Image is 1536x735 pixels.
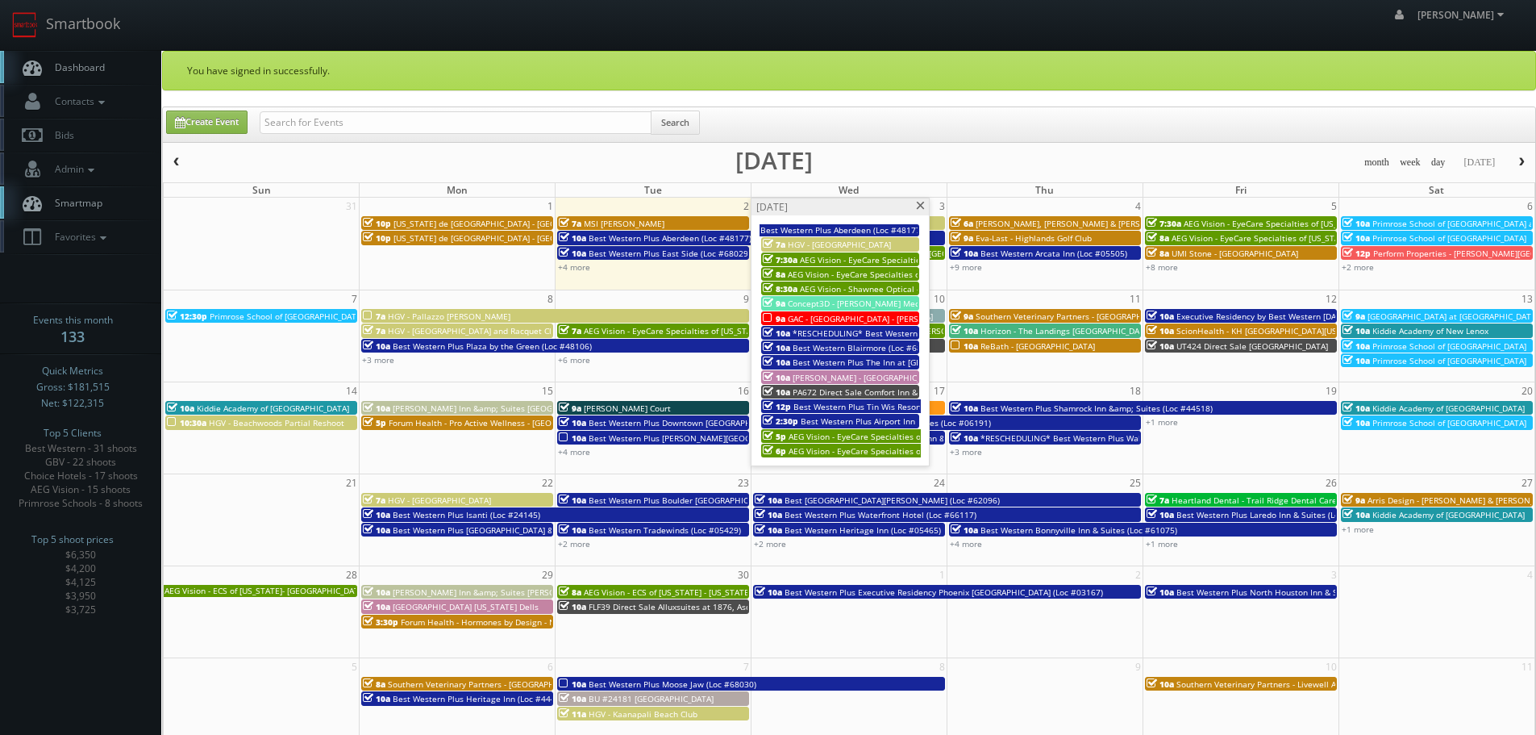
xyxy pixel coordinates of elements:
span: Best Western Plus Aberdeen (Loc #48177) [589,232,751,244]
span: AEG Vision - EyeCare Specialties of [US_STATE] - In Focus Vision Center [788,269,1060,280]
span: 10a [363,601,390,612]
span: 1 [938,566,947,583]
button: day [1426,152,1451,173]
span: 5p [363,417,386,428]
span: *RESCHEDULING* Best Western Plus Red Deer Inn &amp; Suites (Loc #61062) [793,328,1095,339]
span: 5p [763,431,786,442]
span: Best Western Heritage Inn (Loc #05465) [785,524,941,536]
span: Best Western Arcata Inn (Loc #05505) [980,248,1127,259]
span: 10a [363,403,390,414]
span: 5 [350,658,359,675]
span: 10a [951,524,978,536]
span: 7a [363,311,385,322]
span: 7a [559,218,581,229]
span: 10a [1147,340,1174,352]
span: 6p [763,445,786,457]
p: You have signed in successfully. [187,64,1511,77]
span: Best Western Plus Moose Jaw (Loc #68030) [589,679,756,690]
span: AEG Vision - EyeCare Specialties of [US_STATE] - Carolina Family Vision [1172,232,1444,244]
span: 11 [1128,290,1143,307]
span: 12p [763,401,791,412]
span: Best Western Plus Aberdeen (Loc #48177) [760,224,923,236]
a: +6 more [558,354,590,365]
span: Primrose School of [GEOGRAPHIC_DATA] [1372,417,1526,428]
span: AEG Vision - EyeCare Specialties of [US_STATE] – [GEOGRAPHIC_DATA] [789,431,1056,442]
span: 10a [559,248,586,259]
span: PA672 Direct Sale Comfort Inn & Suites Pottstown Eastern [793,386,1018,398]
span: 7 [742,658,751,675]
span: Wed [839,183,859,197]
span: Kiddie Academy of New Lenox [1372,325,1488,336]
strong: 133 [60,327,85,346]
span: [GEOGRAPHIC_DATA] [US_STATE] Dells [393,601,539,612]
span: Best Western Plus Airport Inn & Suites (Loc #45086) [801,416,1002,427]
span: ScionHealth - KH [GEOGRAPHIC_DATA][US_STATE] [1176,325,1367,336]
span: 10a [1147,311,1174,322]
span: 10a [1147,325,1174,336]
span: Best Western Plus Isanti (Loc #24145) [393,509,540,520]
span: HGV - [GEOGRAPHIC_DATA] [788,239,891,250]
span: 10a [1342,403,1370,414]
span: 13 [1520,290,1534,307]
button: month [1359,152,1395,173]
span: Thu [1035,183,1054,197]
span: HGV - Kaanapali Beach Club [589,708,697,720]
span: 10a [363,587,390,598]
span: Southern Veterinary Partners - Livewell Animal Urgent Care of [GEOGRAPHIC_DATA] [1176,679,1498,690]
span: 10a [763,342,790,353]
span: *RESCHEDULING* Best Western Plus Waltham Boston (Loc #22009) [980,432,1243,444]
span: Contacts [47,94,109,108]
img: smartbook-logo.png [12,12,38,38]
span: 10a [1147,587,1174,598]
span: 10a [763,386,790,398]
span: Admin [47,162,98,176]
span: 11 [1520,658,1534,675]
a: +4 more [558,261,590,273]
span: HGV - Beachwoods Partial Reshoot [209,417,344,428]
span: MSI [PERSON_NAME] [584,218,664,229]
span: 28 [344,566,359,583]
span: Primrose School of [GEOGRAPHIC_DATA] [1372,232,1526,244]
span: 10a [755,509,782,520]
span: 1 [546,198,555,215]
span: 7a [763,239,785,250]
span: 9 [742,290,751,307]
span: 18 [1128,382,1143,399]
a: +2 more [558,538,590,549]
span: 10a [951,248,978,259]
span: Gross: $181,515 [36,379,110,395]
span: 2 [1134,566,1143,583]
span: 10a [951,403,978,414]
input: Search for Events [260,111,651,134]
span: 8 [546,290,555,307]
span: 10a [763,372,790,383]
span: Best Western Plus Executive Residency Phoenix [GEOGRAPHIC_DATA] (Loc #03167) [785,587,1103,598]
span: Southern Veterinary Partners - [GEOGRAPHIC_DATA][PERSON_NAME] [976,311,1239,322]
span: 10a [951,325,978,336]
span: 10a [363,524,390,536]
span: 4 [1526,566,1534,583]
span: Top 5 shoot prices [31,532,114,548]
button: week [1394,152,1426,173]
span: 9a [763,298,785,309]
span: Mon [447,183,468,197]
span: 27 [1520,474,1534,491]
span: AEG Vision - ECS of [US_STATE] - [US_STATE] Valley Family Eye Care [584,587,841,598]
span: 10a [559,679,586,690]
span: AEG Vision - EyeCare Specialties of [GEOGRAPHIC_DATA][US_STATE] - [GEOGRAPHIC_DATA] [800,254,1145,265]
span: [PERSON_NAME] Inn &amp; Suites [GEOGRAPHIC_DATA] [393,403,606,414]
span: HGV - [GEOGRAPHIC_DATA] and Racquet Club [388,325,561,336]
span: 10a [755,524,782,536]
span: 8:30a [763,283,797,294]
span: 25 [1128,474,1143,491]
a: +3 more [362,354,394,365]
span: Tue [644,183,662,197]
span: Quick Metrics [42,363,103,379]
span: 16 [736,382,751,399]
span: Kiddie Academy of [GEOGRAPHIC_DATA] [1372,509,1525,520]
span: 11a [559,708,586,720]
span: 8a [1147,248,1169,259]
span: UMI Stone - [GEOGRAPHIC_DATA] [1172,248,1298,259]
span: 7a [363,325,385,336]
span: Dashboard [47,61,105,74]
